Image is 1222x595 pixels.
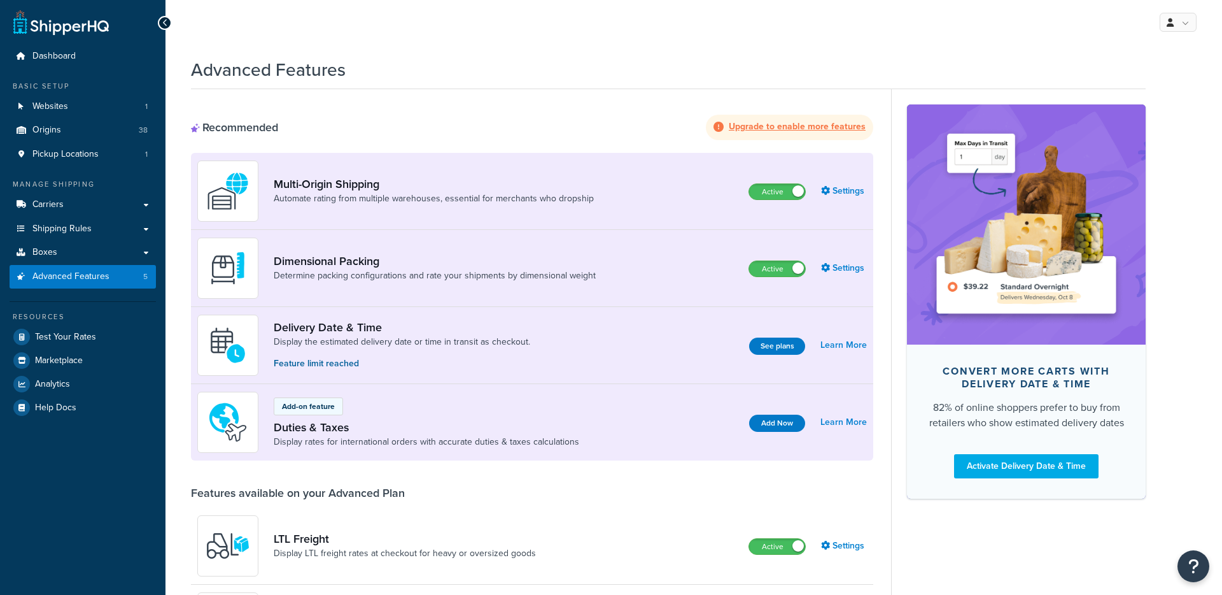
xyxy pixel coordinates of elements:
img: icon-duo-feat-landed-cost-7136b061.png [206,400,250,445]
a: Settings [821,259,867,277]
img: gfkeb5ejjkALwAAAABJRU5ErkJggg== [206,323,250,368]
div: Recommended [191,120,278,134]
a: Display the estimated delivery date or time in transit as checkout. [274,336,530,348]
a: Display LTL freight rates at checkout for heavy or oversized goods [274,547,536,560]
a: Settings [821,182,867,200]
a: Help Docs [10,396,156,419]
span: Test Your Rates [35,332,96,343]
a: Learn More [820,413,867,431]
span: Advanced Features [32,271,109,282]
a: Multi-Origin Shipping [274,177,594,191]
a: LTL Freight [274,532,536,546]
span: Help Docs [35,403,76,413]
li: Pickup Locations [10,143,156,166]
span: 1 [145,149,148,160]
li: Origins [10,118,156,142]
span: 5 [143,271,148,282]
a: Marketplace [10,349,156,372]
span: Origins [32,125,61,136]
a: Delivery Date & Time [274,320,530,334]
li: Websites [10,95,156,118]
a: Learn More [820,336,867,354]
span: Boxes [32,247,57,258]
button: Open Resource Center [1177,550,1209,582]
div: 82% of online shoppers prefer to buy from retailers who show estimated delivery dates [927,400,1125,431]
a: Pickup Locations1 [10,143,156,166]
a: Websites1 [10,95,156,118]
span: 38 [139,125,148,136]
div: Convert more carts with delivery date & time [927,365,1125,391]
label: Active [749,539,805,554]
a: Automate rating from multiple warehouses, essential for merchants who dropship [274,192,594,205]
span: Carriers [32,199,64,210]
span: Marketplace [35,355,83,366]
p: Add-on feature [282,401,335,412]
a: Settings [821,537,867,555]
div: Basic Setup [10,81,156,92]
span: Dashboard [32,51,76,62]
a: Boxes [10,241,156,264]
a: Determine packing configurations and rate your shipments by dimensional weight [274,269,596,282]
a: Dimensional Packing [274,254,596,268]
a: Activate Delivery Date & Time [954,454,1099,478]
img: feature-image-ddt-36eae7f7280da8017bfb280eaccd9c446f90b1fe08728e4019434db127062ab4.png [926,124,1127,325]
span: Pickup Locations [32,149,99,160]
a: Dashboard [10,45,156,68]
a: Shipping Rules [10,217,156,241]
div: Resources [10,312,156,322]
a: Display rates for international orders with accurate duties & taxes calculations [274,436,579,448]
a: Duties & Taxes [274,420,579,434]
div: Features available on your Advanced Plan [191,486,405,500]
a: Test Your Rates [10,326,156,348]
li: Advanced Features [10,265,156,289]
span: Shipping Rules [32,224,92,234]
strong: Upgrade to enable more features [729,120,866,133]
a: Carriers [10,193,156,217]
a: See plans [749,338,805,355]
img: DTVBYsAAAAAASUVORK5CYII= [206,246,250,290]
img: y79ZsPf0fXUFUhFXDzUgf+ktZg5F2+ohG75+v3d2s1D9TjoU8PiyCIluIjV41seZevKCRuEjTPPOKHJsQcmKCXGdfprl3L4q7... [206,524,250,568]
label: Active [749,184,805,199]
button: Add Now [749,415,805,432]
img: WatD5o0RtDAAAAAElFTkSuQmCC [206,169,250,213]
a: Advanced Features5 [10,265,156,289]
a: Analytics [10,373,156,396]
p: Feature limit reached [274,357,530,371]
div: Manage Shipping [10,179,156,190]
span: 1 [145,101,148,112]
span: Websites [32,101,68,112]
label: Active [749,261,805,276]
a: Origins38 [10,118,156,142]
h1: Advanced Features [191,57,346,82]
span: Analytics [35,379,70,390]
